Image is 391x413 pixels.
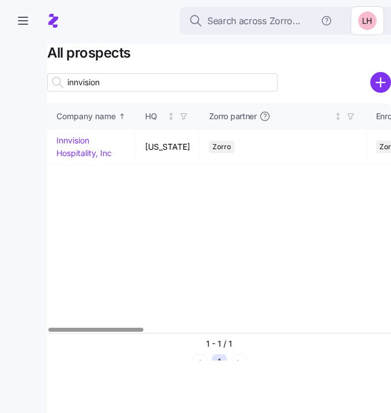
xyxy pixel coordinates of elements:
div: Not sorted [167,112,175,120]
span: Search across Zorro... [207,14,301,28]
svg: add icon [370,72,391,93]
button: 1 [212,354,227,369]
img: 8ac9784bd0c5ae1e7e1202a2aac67deb [358,12,377,30]
h1: All prospects [47,44,391,62]
th: HQNot sorted [136,103,200,130]
div: Company name [56,110,116,123]
span: Zorro [212,141,231,153]
input: Search prospect [47,73,278,92]
div: Not sorted [334,112,342,120]
span: Zorro partner [209,111,257,122]
div: 1 - 1 / 1 [206,338,232,350]
a: Innvision Hospitality, Inc [56,135,112,158]
td: [US_STATE] [136,130,200,164]
button: Previous page [192,354,207,369]
th: Company nameSorted ascending [47,103,136,130]
button: Next page [231,354,246,369]
th: Zorro partnerNot sorted [200,103,367,130]
div: HQ [145,110,165,123]
div: Sorted ascending [118,112,126,120]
